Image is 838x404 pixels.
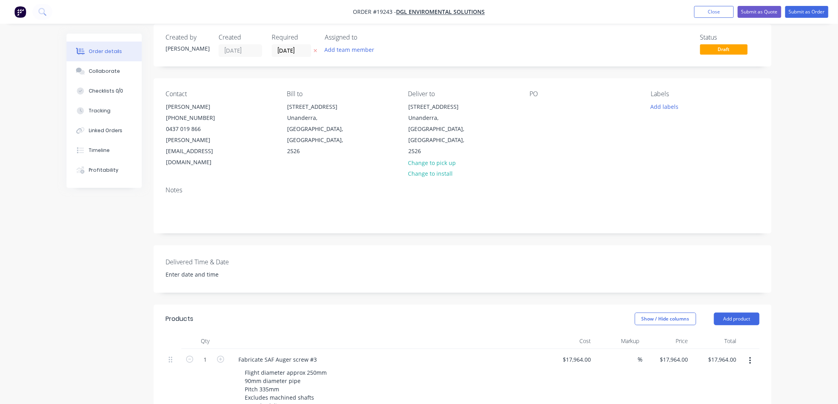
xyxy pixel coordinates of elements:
div: Collaborate [89,68,120,75]
div: Required [272,34,315,41]
button: Order details [67,42,142,61]
div: Tracking [89,107,110,114]
div: Price [643,333,691,349]
label: Delivered Time & Date [166,257,265,267]
div: [PERSON_NAME] [166,44,209,53]
div: Total [691,333,740,349]
div: Bill to [287,90,395,98]
button: Add team member [325,44,379,55]
div: [PHONE_NUMBER] [166,112,232,123]
div: Deliver to [408,90,517,98]
div: PO [529,90,638,98]
button: Tracking [67,101,142,121]
a: DGL Enviromental Solutions [396,8,485,16]
div: Notes [166,186,760,194]
span: Draft [700,44,748,54]
div: Markup [594,333,643,349]
div: Unanderra, [GEOGRAPHIC_DATA], [GEOGRAPHIC_DATA], 2526 [287,112,353,157]
div: [STREET_ADDRESS]Unanderra, [GEOGRAPHIC_DATA], [GEOGRAPHIC_DATA], 2526 [280,101,360,157]
button: Change to install [404,168,457,179]
div: [STREET_ADDRESS]Unanderra, [GEOGRAPHIC_DATA], [GEOGRAPHIC_DATA], 2526 [402,101,481,157]
img: Factory [14,6,26,18]
div: Created [219,34,262,41]
button: Submit as Quote [738,6,781,18]
div: Profitability [89,167,118,174]
div: Status [700,34,760,41]
div: Cost [546,333,594,349]
button: Linked Orders [67,121,142,140]
div: Products [166,314,193,324]
span: Order #19243 - [353,8,396,16]
div: Created by [166,34,209,41]
div: [STREET_ADDRESS] [409,101,474,112]
button: Add team member [320,44,379,55]
button: Show / Hide columns [635,313,696,325]
div: Order details [89,48,122,55]
button: Add labels [646,101,683,112]
div: Fabricate SAF Auger screw #3 [232,354,323,365]
div: Linked Orders [89,127,123,134]
div: [PERSON_NAME][EMAIL_ADDRESS][DOMAIN_NAME] [166,135,232,168]
div: Contact [166,90,274,98]
div: Assigned to [325,34,404,41]
button: Submit as Order [785,6,828,18]
button: Change to pick up [404,157,460,168]
button: Collaborate [67,61,142,81]
input: Enter date and time [160,269,259,281]
button: Add product [714,313,760,325]
div: [PERSON_NAME] [166,101,232,112]
button: Close [694,6,734,18]
button: Profitability [67,160,142,180]
div: Labels [651,90,760,98]
span: % [638,355,643,364]
button: Checklists 0/0 [67,81,142,101]
div: Unanderra, [GEOGRAPHIC_DATA], [GEOGRAPHIC_DATA], 2526 [409,112,474,157]
div: [PERSON_NAME][PHONE_NUMBER]0437 019 866[PERSON_NAME][EMAIL_ADDRESS][DOMAIN_NAME] [159,101,238,168]
div: Timeline [89,147,110,154]
div: Qty [181,333,229,349]
div: Checklists 0/0 [89,87,124,95]
div: [STREET_ADDRESS] [287,101,353,112]
div: 0437 019 866 [166,123,232,135]
button: Timeline [67,140,142,160]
